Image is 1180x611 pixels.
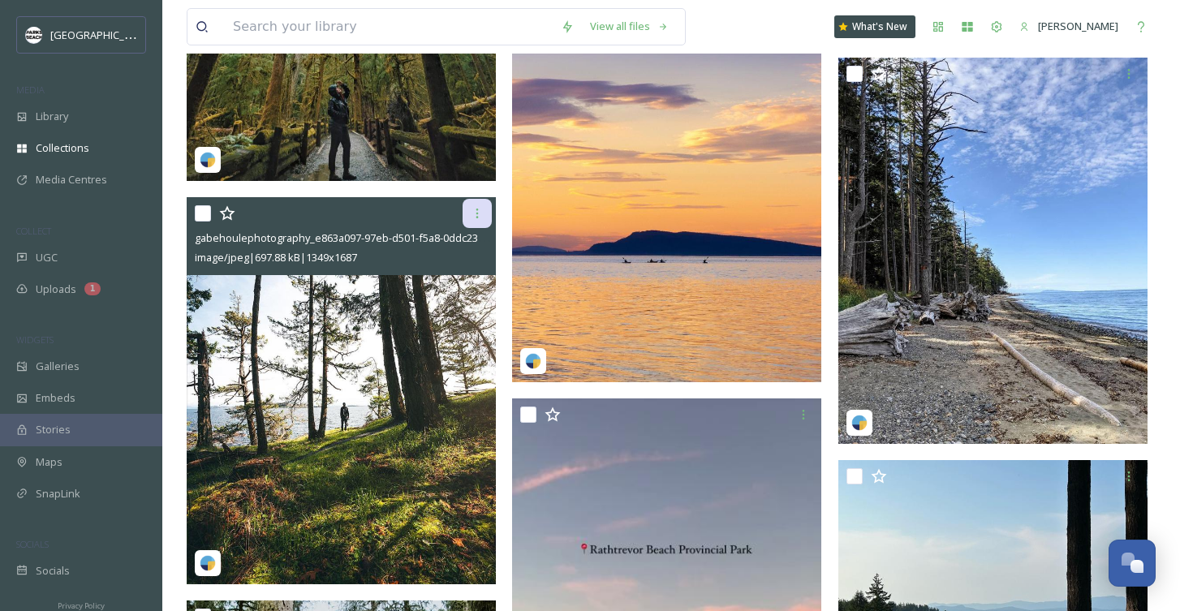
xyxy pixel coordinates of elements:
[36,486,80,501] span: SnapLink
[36,109,68,124] span: Library
[838,58,1148,444] img: sarah_feral_63a6b763-30db-c4c1-b403-c96194f1a499.jpg
[1038,19,1118,33] span: [PERSON_NAME]
[36,140,89,156] span: Collections
[834,15,915,38] a: What's New
[1109,540,1156,587] button: Open Chat
[84,282,101,295] div: 1
[851,415,868,431] img: snapsea-logo.png
[16,225,51,237] span: COLLECT
[187,197,496,583] img: gabehoulephotography_e863a097-97eb-d501-f5a8-0ddc23fa7317.jpg
[16,84,45,96] span: MEDIA
[26,27,42,43] img: parks%20beach.jpg
[16,538,49,550] span: SOCIALS
[36,422,71,437] span: Stories
[200,152,216,168] img: snapsea-logo.png
[225,9,553,45] input: Search your library
[16,333,54,346] span: WIDGETS
[1011,11,1126,42] a: [PERSON_NAME]
[36,390,75,406] span: Embeds
[200,555,216,571] img: snapsea-logo.png
[36,454,62,470] span: Maps
[525,353,541,369] img: snapsea-logo.png
[36,250,58,265] span: UGC
[58,600,105,611] span: Privacy Policy
[36,563,70,579] span: Socials
[195,250,357,265] span: image/jpeg | 697.88 kB | 1349 x 1687
[36,282,76,297] span: Uploads
[582,11,677,42] a: View all files
[36,359,80,374] span: Galleries
[50,27,196,42] span: [GEOGRAPHIC_DATA] Tourism
[36,172,107,187] span: Media Centres
[195,230,528,245] span: gabehoulephotography_e863a097-97eb-d501-f5a8-0ddc23fa7317.jpg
